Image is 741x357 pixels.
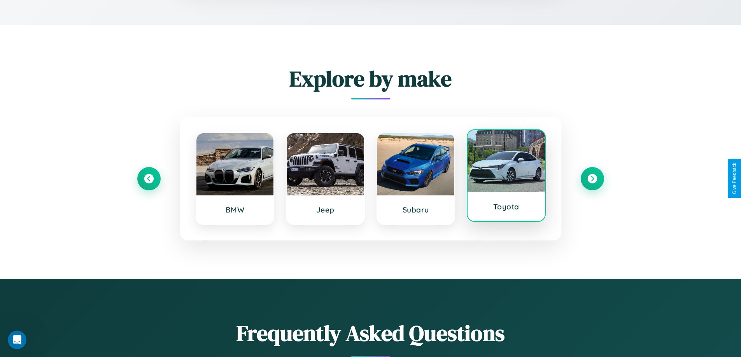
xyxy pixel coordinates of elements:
h3: BMW [204,205,266,214]
h3: Subaru [385,205,447,214]
div: Give Feedback [732,163,737,194]
h3: Toyota [475,202,537,211]
h2: Explore by make [137,64,604,94]
h2: Frequently Asked Questions [137,318,604,348]
iframe: Intercom live chat [8,331,26,349]
h3: Jeep [294,205,356,214]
